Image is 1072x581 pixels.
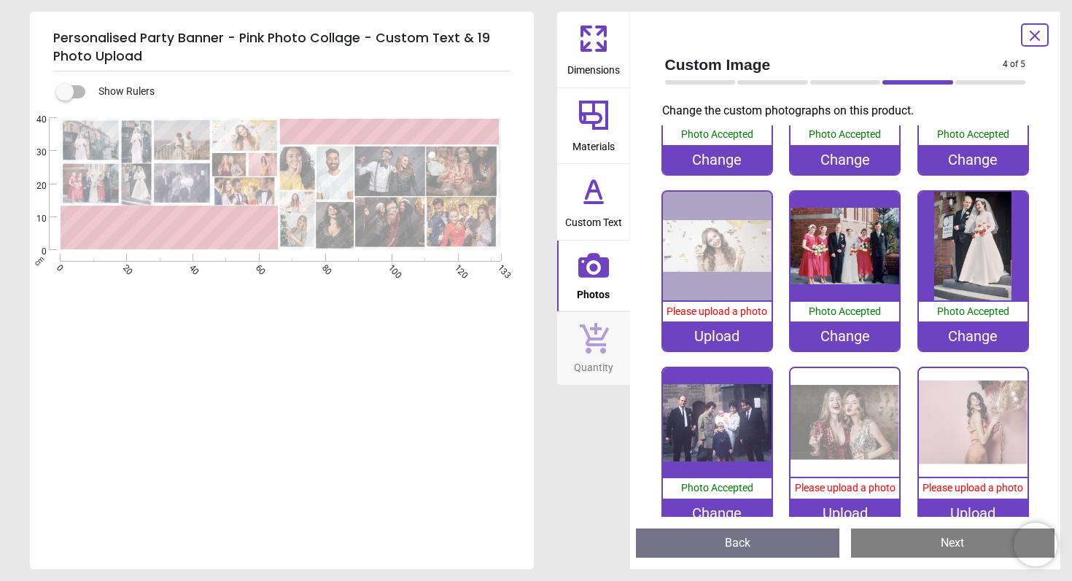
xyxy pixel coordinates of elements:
[667,305,767,317] span: Please upload a photo
[681,482,753,494] span: Photo Accepted
[557,88,630,164] button: Materials
[572,133,615,155] span: Materials
[1003,58,1025,71] span: 4 of 5
[567,56,620,78] span: Dimensions
[809,128,881,140] span: Photo Accepted
[681,128,753,140] span: Photo Accepted
[577,281,610,303] span: Photos
[53,262,63,272] span: 0
[565,208,622,230] span: Custom Text
[53,23,510,71] h5: Personalised Party Banner - Pink Photo Collage - Custom Text & 19 Photo Upload
[791,321,899,351] div: Change
[919,499,1028,528] div: Upload
[809,305,881,317] span: Photo Accepted
[663,321,772,351] div: Upload
[385,262,395,272] span: 100
[663,145,772,174] div: Change
[791,499,899,528] div: Upload
[795,482,896,494] span: Please upload a photo
[33,254,46,268] span: cm
[19,213,47,225] span: 10
[636,529,839,558] button: Back
[662,103,1038,119] p: Change the custom photographs on this product.
[937,128,1009,140] span: Photo Accepted
[557,312,630,385] button: Quantity
[665,54,1003,75] span: Custom Image
[19,180,47,192] span: 20
[19,114,47,126] span: 40
[494,262,504,272] span: 133
[574,354,613,375] span: Quantity
[557,164,630,240] button: Custom Text
[923,482,1023,494] span: Please upload a photo
[851,529,1054,558] button: Next
[919,321,1028,351] div: Change
[557,12,630,87] button: Dimensions
[19,147,47,159] span: 30
[319,262,328,272] span: 80
[937,305,1009,317] span: Photo Accepted
[120,262,129,272] span: 20
[1014,523,1057,566] iframe: Brevo live chat
[19,246,47,258] span: 0
[663,499,772,528] div: Change
[919,145,1028,174] div: Change
[252,262,262,272] span: 60
[186,262,195,272] span: 40
[65,83,534,101] div: Show Rulers
[557,241,630,312] button: Photos
[791,145,899,174] div: Change
[451,262,461,272] span: 120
